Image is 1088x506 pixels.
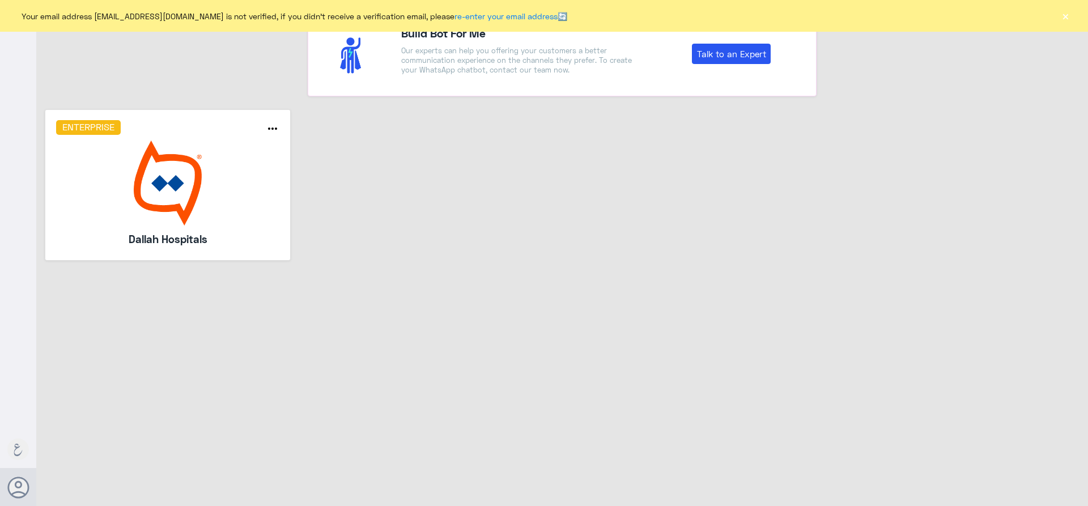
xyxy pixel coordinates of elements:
span: Your email address [EMAIL_ADDRESS][DOMAIN_NAME] is not verified, if you didn't receive a verifica... [22,10,567,22]
h6: Enterprise [56,120,121,135]
h4: Build Bot For Me [401,24,638,41]
p: Our experts can help you offering your customers a better communication experience on the channel... [401,46,638,75]
h5: Dallah Hospitals [86,231,249,247]
img: bot image [56,141,280,226]
i: more_horiz [266,122,279,135]
button: × [1060,10,1071,22]
a: re-enter your email address [454,11,558,21]
button: more_horiz [266,122,279,138]
a: Talk to an Expert [692,44,771,64]
button: Avatar [7,477,29,498]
